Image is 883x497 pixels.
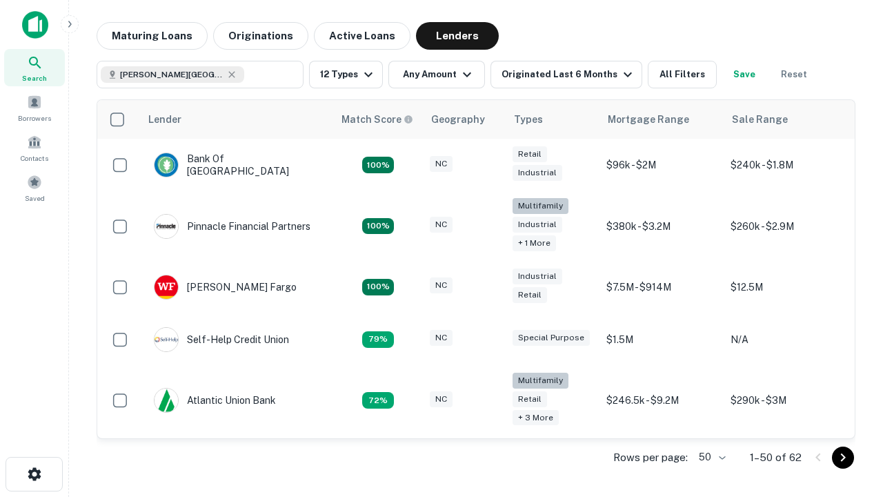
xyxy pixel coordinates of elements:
[97,22,208,50] button: Maturing Loans
[423,100,506,139] th: Geography
[693,447,728,467] div: 50
[154,388,276,413] div: Atlantic Union Bank
[430,391,453,407] div: NC
[732,111,788,128] div: Sale Range
[148,111,181,128] div: Lender
[502,66,636,83] div: Originated Last 6 Months
[724,261,848,313] td: $12.5M
[140,100,333,139] th: Lender
[155,389,178,412] img: picture
[362,157,394,173] div: Matching Properties: 14, hasApolloMatch: undefined
[724,435,848,487] td: $480k - $3.1M
[431,111,485,128] div: Geography
[416,22,499,50] button: Lenders
[430,330,453,346] div: NC
[513,287,547,303] div: Retail
[155,328,178,351] img: picture
[362,392,394,409] div: Matching Properties: 10, hasApolloMatch: undefined
[513,198,568,214] div: Multifamily
[513,269,562,284] div: Industrial
[513,410,559,426] div: + 3 more
[430,217,453,233] div: NC
[513,391,547,407] div: Retail
[18,113,51,124] span: Borrowers
[648,61,717,88] button: All Filters
[599,100,724,139] th: Mortgage Range
[155,153,178,177] img: picture
[513,165,562,181] div: Industrial
[362,331,394,348] div: Matching Properties: 11, hasApolloMatch: undefined
[724,313,848,366] td: N/A
[514,111,543,128] div: Types
[513,146,547,162] div: Retail
[154,153,319,177] div: Bank Of [GEOGRAPHIC_DATA]
[21,153,48,164] span: Contacts
[4,129,65,166] a: Contacts
[722,61,766,88] button: Save your search to get updates of matches that match your search criteria.
[490,61,642,88] button: Originated Last 6 Months
[599,261,724,313] td: $7.5M - $914M
[309,61,383,88] button: 12 Types
[513,235,556,251] div: + 1 more
[599,366,724,436] td: $246.5k - $9.2M
[506,100,599,139] th: Types
[613,449,688,466] p: Rows per page:
[513,217,562,233] div: Industrial
[608,111,689,128] div: Mortgage Range
[724,366,848,436] td: $290k - $3M
[362,279,394,295] div: Matching Properties: 15, hasApolloMatch: undefined
[599,191,724,261] td: $380k - $3.2M
[513,373,568,389] div: Multifamily
[724,191,848,261] td: $260k - $2.9M
[4,89,65,126] a: Borrowers
[832,447,854,469] button: Go to next page
[4,49,65,86] a: Search
[750,449,802,466] p: 1–50 of 62
[341,112,410,127] h6: Match Score
[333,100,423,139] th: Capitalize uses an advanced AI algorithm to match your search with the best lender. The match sco...
[154,327,289,352] div: Self-help Credit Union
[314,22,410,50] button: Active Loans
[513,330,590,346] div: Special Purpose
[814,387,883,453] iframe: Chat Widget
[724,139,848,191] td: $240k - $1.8M
[430,156,453,172] div: NC
[599,435,724,487] td: $200k - $3.3M
[724,100,848,139] th: Sale Range
[213,22,308,50] button: Originations
[4,169,65,206] a: Saved
[599,313,724,366] td: $1.5M
[341,112,413,127] div: Capitalize uses an advanced AI algorithm to match your search with the best lender. The match sco...
[599,139,724,191] td: $96k - $2M
[22,72,47,84] span: Search
[25,193,45,204] span: Saved
[155,275,178,299] img: picture
[362,218,394,235] div: Matching Properties: 25, hasApolloMatch: undefined
[430,277,453,293] div: NC
[154,214,310,239] div: Pinnacle Financial Partners
[154,275,297,300] div: [PERSON_NAME] Fargo
[772,61,816,88] button: Reset
[155,215,178,238] img: picture
[120,68,224,81] span: [PERSON_NAME][GEOGRAPHIC_DATA], [GEOGRAPHIC_DATA]
[388,61,485,88] button: Any Amount
[22,11,48,39] img: capitalize-icon.png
